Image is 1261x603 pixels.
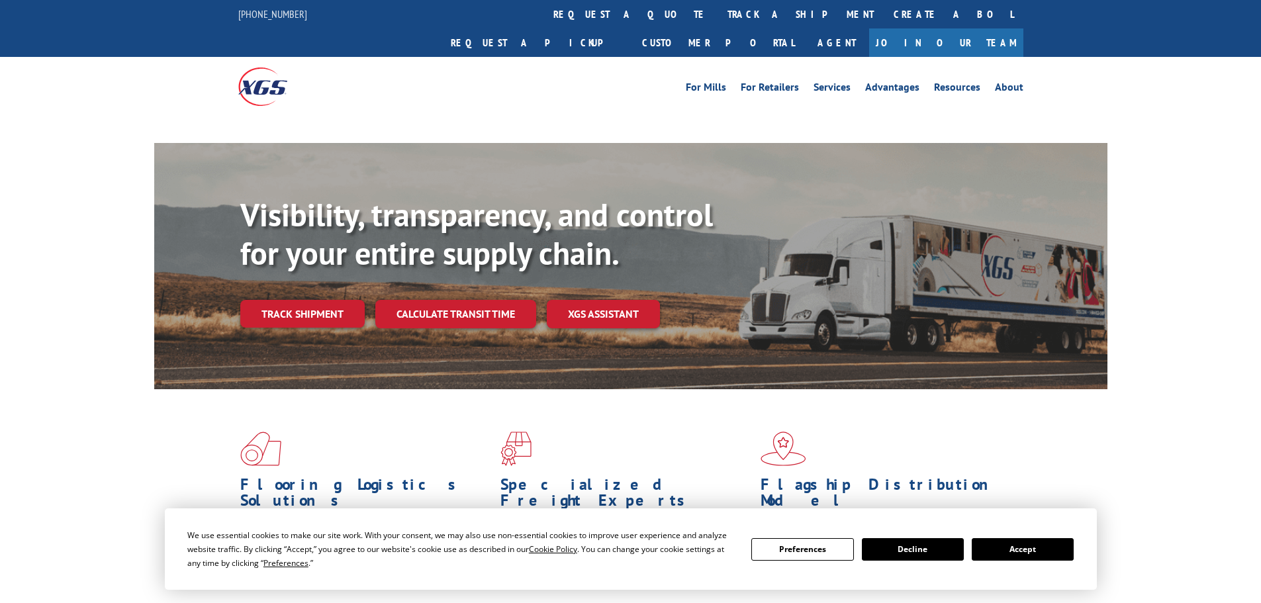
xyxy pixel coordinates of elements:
[865,82,919,97] a: Advantages
[240,432,281,466] img: xgs-icon-total-supply-chain-intelligence-red
[686,82,726,97] a: For Mills
[240,194,713,273] b: Visibility, transparency, and control for your entire supply chain.
[240,477,490,515] h1: Flooring Logistics Solutions
[187,528,735,570] div: We use essential cookies to make our site work. With your consent, we may also use non-essential ...
[869,28,1023,57] a: Join Our Team
[934,82,980,97] a: Resources
[814,82,851,97] a: Services
[238,7,307,21] a: [PHONE_NUMBER]
[263,557,308,569] span: Preferences
[441,28,632,57] a: Request a pickup
[375,300,536,328] a: Calculate transit time
[804,28,869,57] a: Agent
[500,432,532,466] img: xgs-icon-focused-on-flooring-red
[972,538,1074,561] button: Accept
[862,538,964,561] button: Decline
[751,538,853,561] button: Preferences
[761,432,806,466] img: xgs-icon-flagship-distribution-model-red
[165,508,1097,590] div: Cookie Consent Prompt
[761,477,1011,515] h1: Flagship Distribution Model
[547,300,660,328] a: XGS ASSISTANT
[529,543,577,555] span: Cookie Policy
[240,300,365,328] a: Track shipment
[741,82,799,97] a: For Retailers
[995,82,1023,97] a: About
[500,477,751,515] h1: Specialized Freight Experts
[632,28,804,57] a: Customer Portal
